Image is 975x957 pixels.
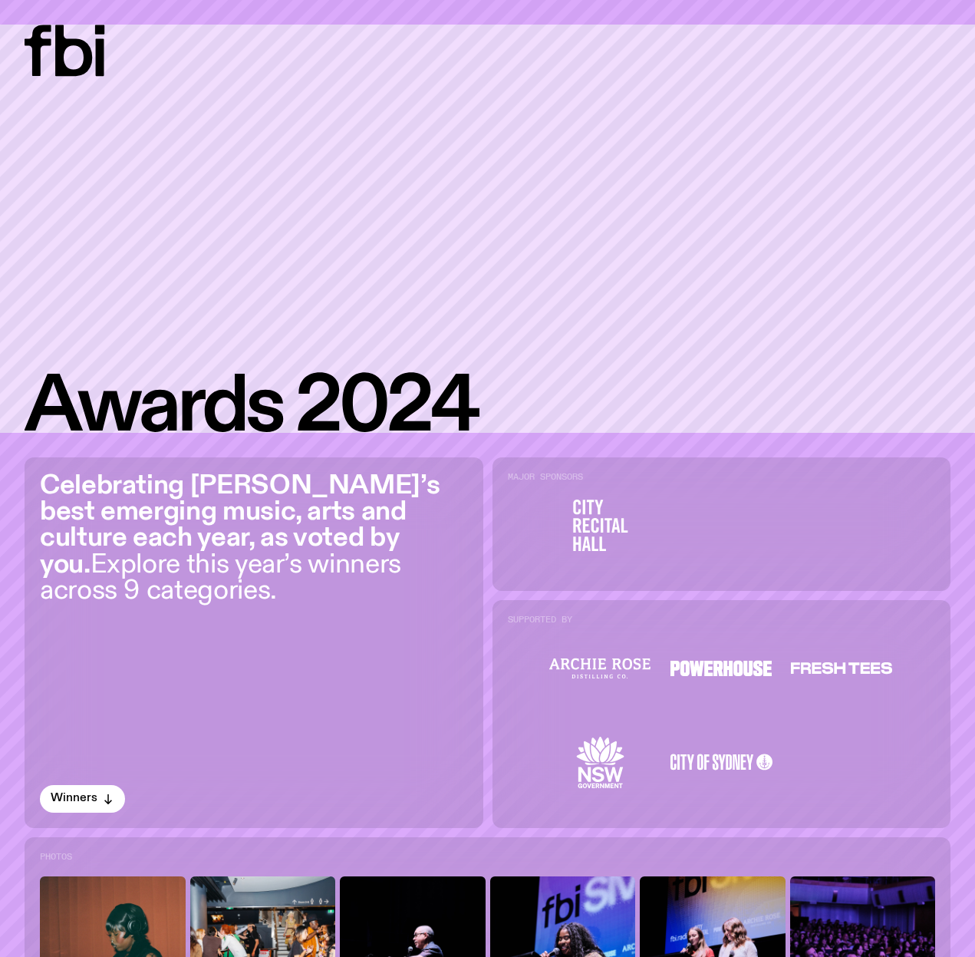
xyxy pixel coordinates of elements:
[508,615,936,624] h2: Supported By
[508,473,936,481] h2: Major Sponsors
[40,785,125,813] button: Winners
[40,853,935,861] h2: Photos
[40,473,468,604] p: Explore this year’s winners across 9 categories.
[51,793,97,804] span: Winners
[40,472,440,579] strong: Celebrating [PERSON_NAME]’s best emerging music, arts and culture each year, as voted by you.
